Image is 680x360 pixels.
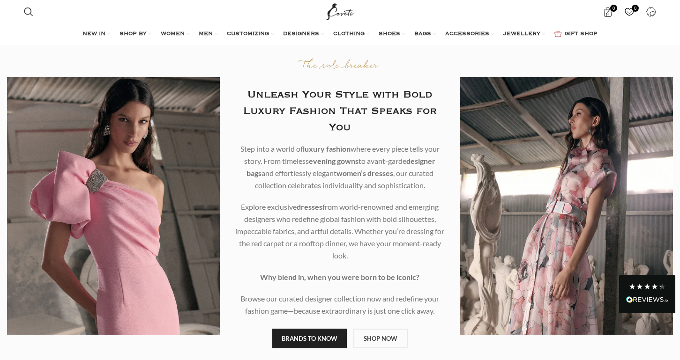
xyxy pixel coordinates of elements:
span: BAGS [414,30,431,38]
a: WOMEN [161,25,189,44]
div: My Wishlist [620,2,639,21]
p: Browse our curated designer collection now and redefine your fashion game—because extraordinary i... [234,293,447,317]
a: MEN [199,25,217,44]
div: Read All Reviews [626,294,668,306]
b: evening gowns [309,156,359,165]
span: 0 [610,5,617,12]
span: GIFT SHOP [565,30,598,38]
a: SHOP NOW [353,329,408,348]
a: DESIGNERS [283,25,324,44]
a: Site logo [324,7,356,15]
span: WOMEN [161,30,185,38]
a: 0 [620,2,639,21]
a: JEWELLERY [503,25,545,44]
b: women’s dresses [336,169,393,177]
b: luxury fashion [303,144,351,153]
a: Search [19,2,38,21]
a: BAGS [414,25,436,44]
b: dresses [297,202,322,211]
a: ACCESSORIES [445,25,494,44]
a: 0 [598,2,618,21]
span: CUSTOMIZING [227,30,269,38]
a: SHOP BY [120,25,151,44]
span: ACCESSORIES [445,30,489,38]
div: 4.28 Stars [628,283,666,290]
span: 0 [632,5,639,12]
span: SHOP BY [120,30,147,38]
span: SHOES [379,30,400,38]
a: CUSTOMIZING [227,25,274,44]
div: Main navigation [19,25,660,44]
a: SHOES [379,25,405,44]
span: CLOTHING [333,30,365,38]
img: REVIEWS.io [626,296,668,303]
a: CLOTHING [333,25,369,44]
span: MEN [199,30,213,38]
span: DESIGNERS [283,30,319,38]
span: NEW IN [82,30,105,38]
strong: Why blend in, when you were born to be iconic? [260,272,419,281]
a: BRANDS TO KNOW [272,329,347,348]
p: Step into a world of where every piece tells your story. From timeless to avant-garde and effortl... [234,143,447,191]
p: The rule breaker [234,59,447,73]
img: GiftBag [554,31,561,37]
a: NEW IN [82,25,110,44]
p: Explore exclusive from world-renowned and emerging designers who redefine global fashion with bol... [234,201,447,262]
div: Read All Reviews [619,275,675,313]
h2: Unleash Your Style with Bold Luxury Fashion That Speaks for You [234,87,447,136]
a: GIFT SHOP [554,25,598,44]
span: JEWELLERY [503,30,540,38]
